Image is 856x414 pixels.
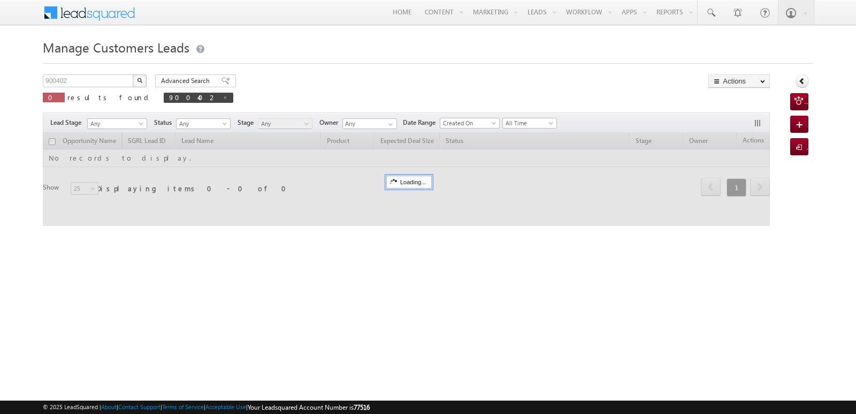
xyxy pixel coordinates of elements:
[162,403,204,410] a: Terms of Service
[154,118,176,127] span: Status
[118,403,160,410] a: Contact Support
[386,176,432,189] div: Loading...
[354,403,370,411] span: 77516
[87,118,147,129] a: Any
[101,403,117,410] a: About
[440,118,500,129] a: Created On
[48,93,59,102] span: 0
[161,76,213,86] span: Advanced Search
[708,74,770,88] button: Actions
[403,118,440,127] span: Date Range
[258,118,312,129] a: Any
[43,39,189,56] span: Manage Customers Leads
[50,118,86,127] span: Lead Stage
[383,119,396,130] a: Show All Items
[177,119,227,129] span: Any
[137,78,142,83] img: Search
[502,118,557,129] a: All Time
[176,118,231,129] a: Any
[248,403,370,411] span: Your Leadsquared Account Number is
[205,403,246,410] a: Acceptable Use
[258,119,309,129] span: Any
[169,93,217,102] span: 900402
[440,118,496,128] span: Created On
[342,118,397,129] input: Type to Search
[503,118,554,128] span: All Time
[67,93,152,102] span: results found
[43,402,370,412] span: © 2025 LeadSquared | | | | |
[319,118,342,127] span: Owner
[238,118,258,127] span: Stage
[88,119,143,129] span: Any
